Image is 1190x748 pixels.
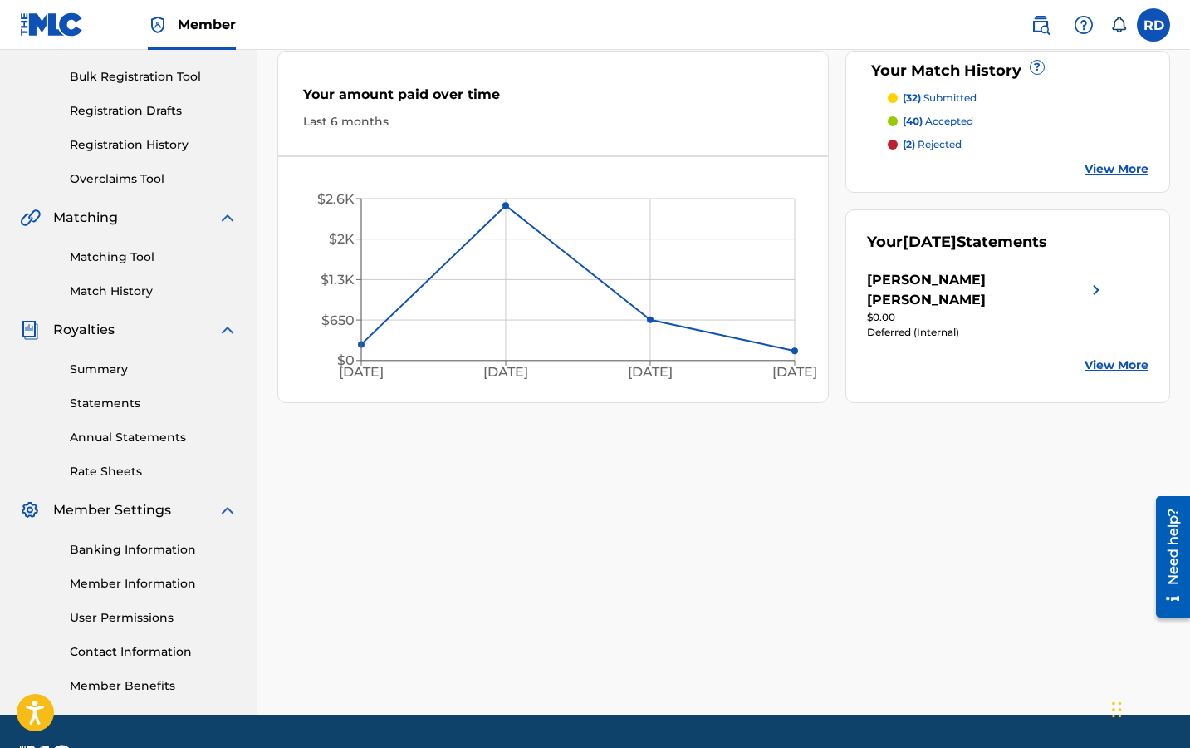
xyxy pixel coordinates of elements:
[483,364,528,380] tspan: [DATE]
[1085,357,1148,374] a: View More
[70,677,238,695] a: Member Benefits
[321,312,355,328] tspan: $650
[888,137,1148,152] a: (2) rejected
[70,361,238,378] a: Summary
[321,272,355,288] tspan: $1.3K
[148,15,168,35] img: Top Rightsholder
[339,364,384,380] tspan: [DATE]
[70,643,238,661] a: Contact Information
[867,325,1106,340] div: Deferred (Internal)
[1112,685,1122,735] div: Drag
[70,68,238,86] a: Bulk Registration Tool
[218,208,238,228] img: expand
[1110,17,1127,33] div: Notifications
[1085,160,1148,178] a: View More
[53,208,118,228] span: Matching
[70,136,238,154] a: Registration History
[628,364,673,380] tspan: [DATE]
[1143,489,1190,626] iframe: Resource Center
[70,609,238,627] a: User Permissions
[70,170,238,188] a: Overclaims Tool
[70,283,238,300] a: Match History
[70,395,238,412] a: Statements
[337,352,355,368] tspan: $0
[867,270,1086,310] div: [PERSON_NAME] [PERSON_NAME]
[20,12,84,37] img: MLC Logo
[903,114,973,129] p: accepted
[867,310,1106,325] div: $0.00
[53,320,115,340] span: Royalties
[903,233,957,251] span: [DATE]
[70,541,238,559] a: Banking Information
[1086,270,1106,310] img: right chevron icon
[303,85,803,113] div: Your amount paid over time
[70,249,238,266] a: Matching Tool
[20,500,40,520] img: Member Settings
[1107,668,1190,748] iframe: Chat Widget
[903,137,962,152] p: rejected
[178,15,236,34] span: Member
[1031,61,1044,74] span: ?
[867,231,1047,253] div: Your Statements
[888,114,1148,129] a: (40) accepted
[317,191,355,207] tspan: $2.6K
[1024,8,1057,42] a: Public Search
[903,115,923,127] span: (40)
[1137,8,1170,42] div: User Menu
[20,208,41,228] img: Matching
[20,320,40,340] img: Royalties
[867,270,1106,340] a: [PERSON_NAME] [PERSON_NAME]right chevron icon$0.00Deferred (Internal)
[53,500,171,520] span: Member Settings
[1067,8,1100,42] div: Help
[903,91,921,104] span: (32)
[70,102,238,120] a: Registration Drafts
[888,91,1148,106] a: (32) submitted
[70,463,238,480] a: Rate Sheets
[867,60,1148,82] div: Your Match History
[218,500,238,520] img: expand
[772,364,817,380] tspan: [DATE]
[218,320,238,340] img: expand
[903,91,977,106] p: submitted
[329,231,355,247] tspan: $2K
[1031,15,1050,35] img: search
[70,429,238,446] a: Annual Statements
[903,138,915,150] span: (2)
[303,113,803,130] div: Last 6 months
[1074,15,1094,35] img: help
[70,575,238,593] a: Member Information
